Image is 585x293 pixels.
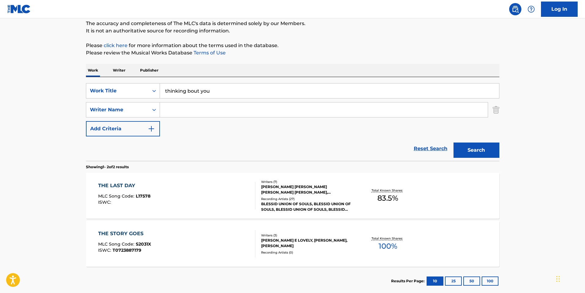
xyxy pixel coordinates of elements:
[90,87,145,95] div: Work Title
[86,164,129,170] p: Showing 1 - 2 of 2 results
[104,43,128,48] a: click here
[463,276,480,286] button: 50
[372,188,404,193] p: Total Known Shares:
[86,49,499,57] p: Please review the Musical Works Database
[482,276,498,286] button: 100
[445,276,462,286] button: 25
[98,193,136,199] span: MLC Song Code :
[86,173,499,219] a: THE LAST DAYMLC Song Code:L17578ISWC:Writers (7)[PERSON_NAME] [PERSON_NAME] [PERSON_NAME] [PERSON...
[512,6,519,13] img: search
[98,199,113,205] span: ISWC :
[86,64,100,77] p: Work
[261,250,354,255] div: Recording Artists ( 0 )
[391,278,426,284] p: Results Per Page:
[86,121,160,136] button: Add Criteria
[261,201,354,212] div: BLESSID UNION OF SOULS, BLESSID UNION OF SOULS, BLESSID UNION OF SOULS, BLESSID UNION OF SOULS, B...
[261,233,354,238] div: Writers ( 3 )
[98,247,113,253] span: ISWC :
[261,238,354,249] div: [PERSON_NAME] E LOVELY, [PERSON_NAME], [PERSON_NAME]
[86,20,499,27] p: The accuracy and completeness of The MLC's data is determined solely by our Members.
[86,221,499,267] a: THE STORY GOESMLC Song Code:S2031XISWC:T0723887179Writers (3)[PERSON_NAME] E LOVELY, [PERSON_NAME...
[261,197,354,201] div: Recording Artists ( 27 )
[379,241,397,252] span: 100 %
[136,193,150,199] span: L17578
[493,102,499,117] img: Delete Criterion
[372,236,404,241] p: Total Known Shares:
[90,106,145,113] div: Writer Name
[541,2,578,17] a: Log In
[377,193,398,204] span: 83.5 %
[7,5,31,13] img: MLC Logo
[554,264,585,293] iframe: Chat Widget
[261,184,354,195] div: [PERSON_NAME] [PERSON_NAME] [PERSON_NAME] [PERSON_NAME], [PERSON_NAME], [PERSON_NAME], [PERSON_NA...
[427,276,443,286] button: 10
[192,50,226,56] a: Terms of Use
[86,83,499,161] form: Search Form
[111,64,127,77] p: Writer
[454,143,499,158] button: Search
[261,180,354,184] div: Writers ( 7 )
[98,182,150,189] div: THE LAST DAY
[136,241,151,247] span: S2031X
[86,27,499,35] p: It is not an authoritative source for recording information.
[509,3,521,15] a: Public Search
[86,42,499,49] p: Please for more information about the terms used in the database.
[113,247,141,253] span: T0723887179
[98,241,136,247] span: MLC Song Code :
[411,142,450,155] a: Reset Search
[528,6,535,13] img: help
[138,64,160,77] p: Publisher
[148,125,155,132] img: 9d2ae6d4665cec9f34b9.svg
[525,3,537,15] div: Help
[98,230,151,237] div: THE STORY GOES
[556,270,560,288] div: Drag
